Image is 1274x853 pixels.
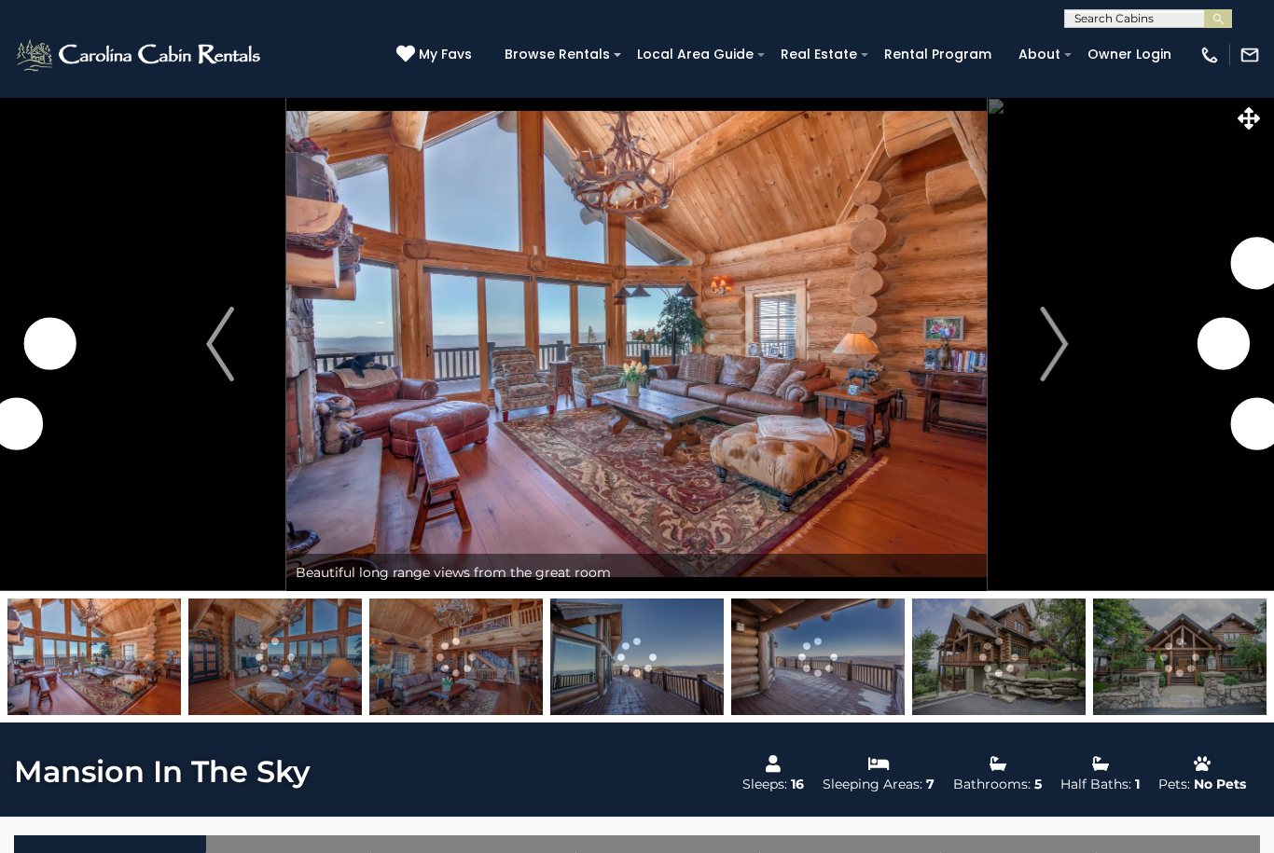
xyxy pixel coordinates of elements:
img: 163263811 [1093,598,1267,715]
button: Previous [154,97,286,591]
img: 163263802 [550,598,724,715]
img: White-1-2.png [14,36,266,74]
a: Owner Login [1078,40,1181,69]
a: My Favs [396,45,477,65]
img: phone-regular-white.png [1199,45,1220,65]
img: mail-regular-white.png [1239,45,1260,65]
img: 163263804 [369,598,543,715]
a: Rental Program [875,40,1001,69]
img: 163263801 [731,598,905,715]
span: My Favs [419,45,472,64]
div: Beautiful long range views from the great room [286,554,987,591]
a: Local Area Guide [628,40,763,69]
img: arrow [1040,307,1068,381]
button: Next [988,97,1120,591]
a: About [1009,40,1070,69]
a: Real Estate [771,40,866,69]
img: arrow [206,307,234,381]
a: Browse Rentals [495,40,619,69]
img: 163263810 [912,598,1086,715]
img: 163263808 [7,598,181,715]
img: 163263809 [188,598,362,715]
